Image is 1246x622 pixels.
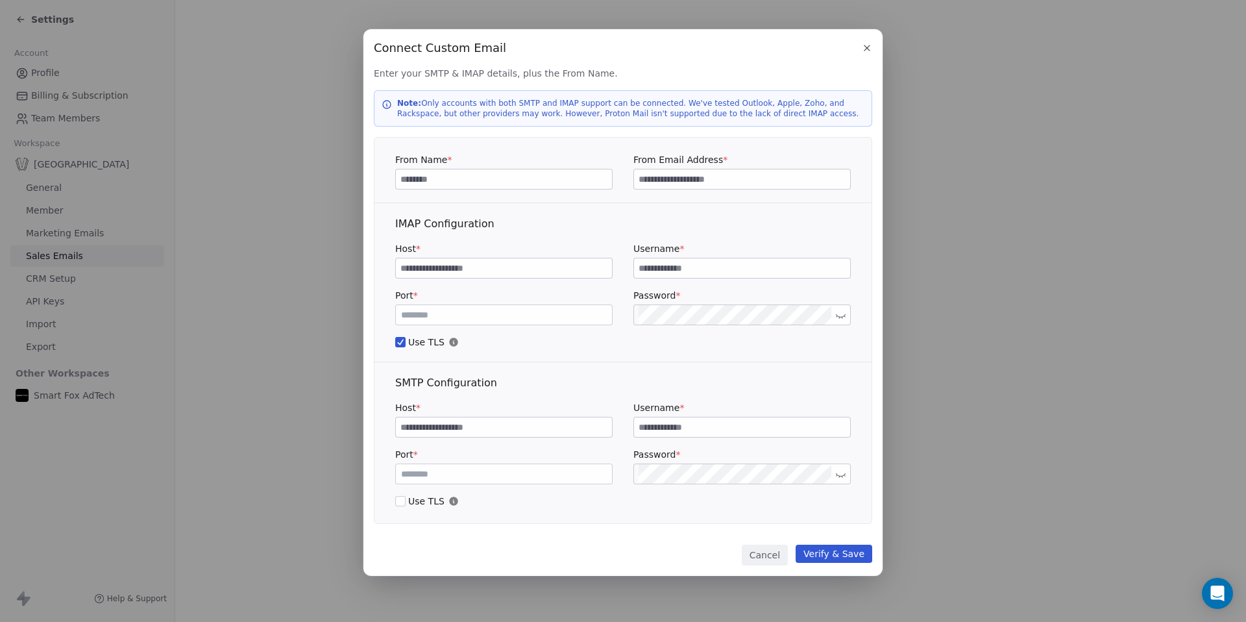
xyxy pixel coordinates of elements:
[395,336,406,349] button: Use TLS
[397,99,421,108] strong: Note:
[395,336,851,349] span: Use TLS
[395,375,851,391] div: SMTP Configuration
[395,216,851,232] div: IMAP Configuration
[633,401,851,414] label: Username
[395,495,406,508] button: Use TLS
[633,153,851,166] label: From Email Address
[633,289,851,302] label: Password
[633,242,851,255] label: Username
[395,448,613,461] label: Port
[374,40,506,56] span: Connect Custom Email
[395,495,851,508] span: Use TLS
[395,401,613,414] label: Host
[633,448,851,461] label: Password
[796,545,872,563] button: Verify & Save
[395,153,613,166] label: From Name
[395,289,613,302] label: Port
[742,545,788,566] button: Cancel
[395,242,613,255] label: Host
[397,98,864,119] p: Only accounts with both SMTP and IMAP support can be connected. We've tested Outlook, Apple, Zoho...
[374,67,872,80] span: Enter your SMTP & IMAP details, plus the From Name.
